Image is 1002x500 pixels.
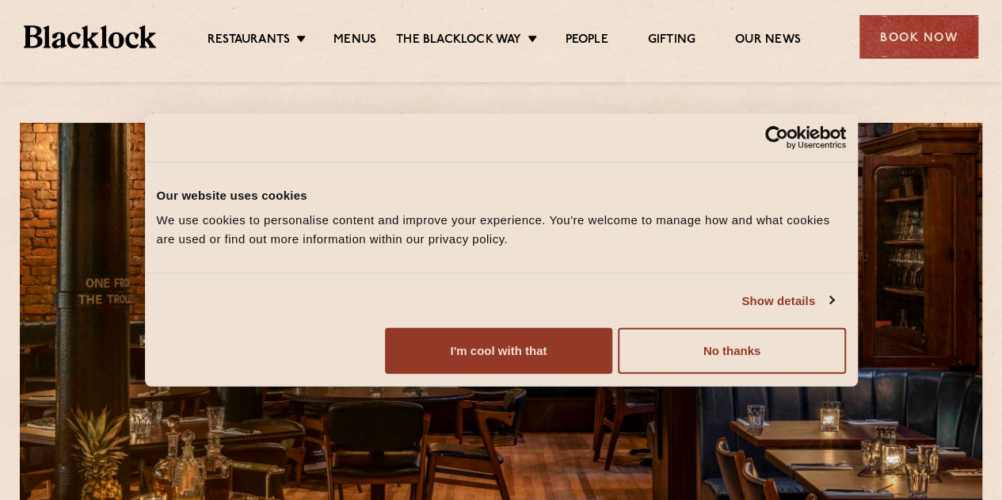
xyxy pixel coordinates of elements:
[157,211,846,249] div: We use cookies to personalise content and improve your experience. You're welcome to manage how a...
[735,32,801,50] a: Our News
[333,32,376,50] a: Menus
[648,32,695,50] a: Gifting
[707,125,846,149] a: Usercentrics Cookiebot - opens in a new window
[859,15,978,59] div: Book Now
[208,32,290,50] a: Restaurants
[24,25,156,48] img: BL_Textured_Logo-footer-cropped.svg
[385,328,612,374] button: I'm cool with that
[565,32,608,50] a: People
[396,32,521,50] a: The Blacklock Way
[741,291,833,310] a: Show details
[618,328,845,374] button: No thanks
[157,185,846,204] div: Our website uses cookies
